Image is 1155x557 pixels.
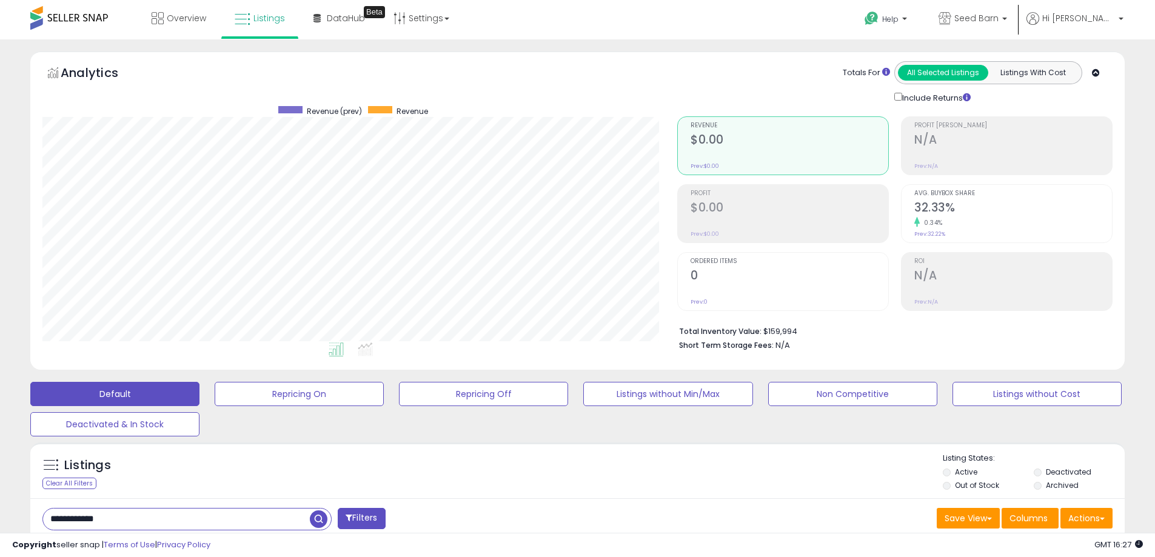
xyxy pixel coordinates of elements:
[1026,12,1123,39] a: Hi [PERSON_NAME]
[914,122,1112,129] span: Profit [PERSON_NAME]
[691,122,888,129] span: Revenue
[914,230,945,238] small: Prev: 32.22%
[691,268,888,285] h2: 0
[914,162,938,170] small: Prev: N/A
[338,508,385,529] button: Filters
[691,258,888,265] span: Ordered Items
[691,190,888,197] span: Profit
[775,339,790,351] span: N/A
[691,162,719,170] small: Prev: $0.00
[1046,480,1079,490] label: Archived
[914,258,1112,265] span: ROI
[364,6,385,18] div: Tooltip anchor
[937,508,1000,529] button: Save View
[885,90,985,104] div: Include Returns
[215,382,384,406] button: Repricing On
[898,65,988,81] button: All Selected Listings
[1094,539,1143,550] span: 2025-09-15 16:27 GMT
[914,268,1112,285] h2: N/A
[167,12,206,24] span: Overview
[914,190,1112,197] span: Avg. Buybox Share
[691,298,708,305] small: Prev: 0
[1060,508,1113,529] button: Actions
[955,480,999,490] label: Out of Stock
[157,539,210,550] a: Privacy Policy
[399,382,568,406] button: Repricing Off
[943,453,1125,464] p: Listing States:
[307,106,362,116] span: Revenue (prev)
[768,382,937,406] button: Non Competitive
[679,323,1103,338] li: $159,994
[955,467,977,477] label: Active
[42,478,96,489] div: Clear All Filters
[952,382,1122,406] button: Listings without Cost
[253,12,285,24] span: Listings
[679,340,774,350] b: Short Term Storage Fees:
[12,539,56,550] strong: Copyright
[583,382,752,406] button: Listings without Min/Max
[988,65,1078,81] button: Listings With Cost
[1046,467,1091,477] label: Deactivated
[1042,12,1115,24] span: Hi [PERSON_NAME]
[397,106,428,116] span: Revenue
[920,218,943,227] small: 0.34%
[12,539,210,551] div: seller snap | |
[691,230,719,238] small: Prev: $0.00
[61,64,142,84] h5: Analytics
[855,2,919,39] a: Help
[914,201,1112,217] h2: 32.33%
[1009,512,1048,524] span: Columns
[64,457,111,474] h5: Listings
[691,133,888,149] h2: $0.00
[914,133,1112,149] h2: N/A
[1002,508,1059,529] button: Columns
[843,67,890,79] div: Totals For
[864,11,879,26] i: Get Help
[30,382,199,406] button: Default
[914,298,938,305] small: Prev: N/A
[104,539,155,550] a: Terms of Use
[679,326,762,336] b: Total Inventory Value:
[327,12,365,24] span: DataHub
[691,201,888,217] h2: $0.00
[30,412,199,436] button: Deactivated & In Stock
[882,14,899,24] span: Help
[954,12,999,24] span: Seed Barn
